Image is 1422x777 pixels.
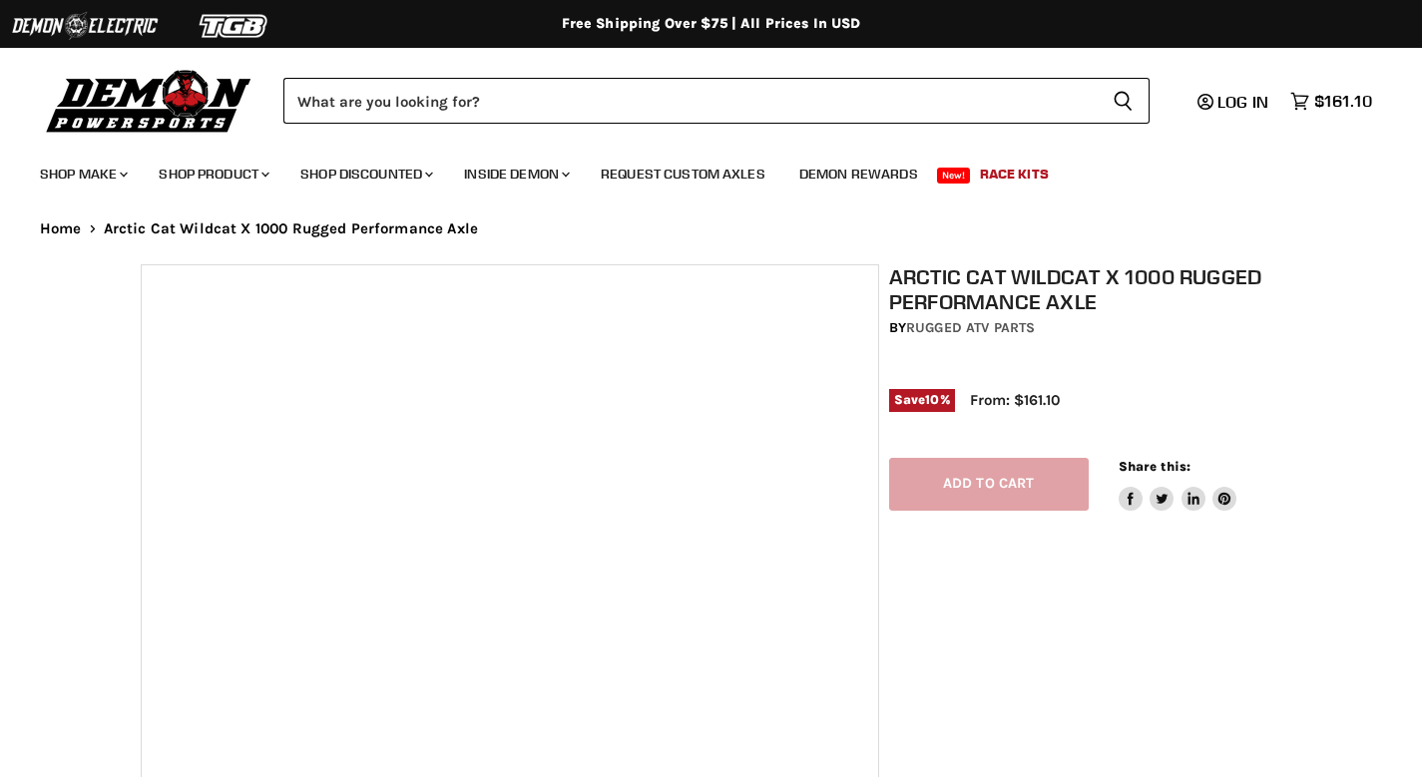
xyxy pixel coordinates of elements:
[25,154,140,194] a: Shop Make
[906,319,1035,336] a: Rugged ATV Parts
[889,389,955,411] span: Save %
[25,146,1367,194] ul: Main menu
[285,154,445,194] a: Shop Discounted
[1119,459,1190,474] span: Share this:
[10,7,160,45] img: Demon Electric Logo 2
[160,7,309,45] img: TGB Logo 2
[965,154,1064,194] a: Race Kits
[144,154,281,194] a: Shop Product
[889,264,1292,314] h1: Arctic Cat Wildcat X 1000 Rugged Performance Axle
[1097,78,1150,124] button: Search
[104,220,478,237] span: Arctic Cat Wildcat X 1000 Rugged Performance Axle
[1314,92,1372,111] span: $161.10
[449,154,582,194] a: Inside Demon
[1217,92,1268,112] span: Log in
[1188,93,1280,111] a: Log in
[40,220,82,237] a: Home
[970,391,1060,409] span: From: $161.10
[283,78,1150,124] form: Product
[1280,87,1382,116] a: $161.10
[1119,458,1237,511] aside: Share this:
[586,154,780,194] a: Request Custom Axles
[925,392,939,407] span: 10
[937,168,971,184] span: New!
[784,154,933,194] a: Demon Rewards
[889,317,1292,339] div: by
[40,65,258,136] img: Demon Powersports
[283,78,1097,124] input: Search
